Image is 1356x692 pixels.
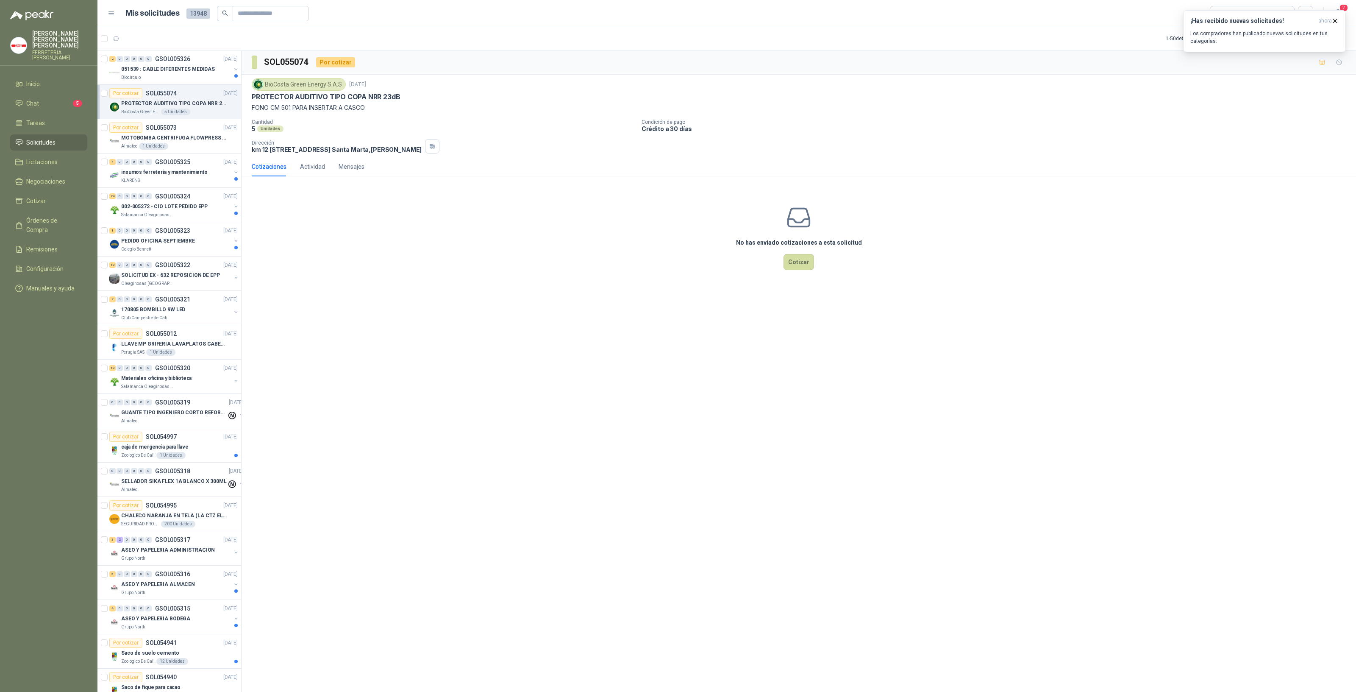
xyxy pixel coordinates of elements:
div: Por cotizar [316,57,355,67]
p: GSOL005324 [155,193,190,199]
a: Por cotizarSOL054995[DATE] Company LogoCHALECO NARANJA EN TELA (LA CTZ ELEGIDA DEBE ENVIAR MUESTR... [97,497,241,531]
p: Crédito a 30 días [642,125,1353,132]
p: [DATE] [229,399,243,407]
div: 0 [124,296,130,302]
button: 2 [1331,6,1346,21]
p: LLAVE MP GRIFERIA LAVAPLATOS CABEZA EXTRAIBLE [121,340,227,348]
div: 0 [138,365,144,371]
img: Company Logo [109,102,119,112]
p: GSOL005317 [155,537,190,543]
p: SOL055073 [146,125,177,131]
span: Negociaciones [26,177,65,186]
img: Company Logo [109,273,119,284]
div: 2 [109,56,116,62]
div: 0 [117,159,123,165]
div: Por cotizar [109,432,142,442]
div: 0 [145,56,152,62]
div: 0 [131,537,137,543]
a: Por cotizarSOL055012[DATE] Company LogoLLAVE MP GRIFERIA LAVAPLATOS CABEZA EXTRAIBLEPerugia SAS1 ... [97,325,241,360]
div: 0 [131,571,137,577]
div: Unidades [257,126,283,132]
a: 3 2 0 0 0 0 GSOL005317[DATE] Company LogoASEO Y PAPELERIA ADMINISTRACIONGrupo North [109,535,239,562]
div: Mensajes [339,162,364,171]
p: GSOL005318 [155,468,190,474]
p: [DATE] [223,364,238,372]
a: Negociaciones [10,173,87,190]
span: 13948 [186,8,210,19]
p: GSOL005326 [155,56,190,62]
p: [DATE] [223,330,238,338]
img: Company Logo [109,445,119,455]
p: [DATE] [223,158,238,166]
div: 0 [124,399,130,405]
div: 0 [145,262,152,268]
div: 0 [145,468,152,474]
p: Salamanca Oleaginosas SAS [121,383,175,390]
a: Chat5 [10,95,87,112]
p: FONO CM 501 PARA INSERTAR A CASCO [252,103,1346,112]
p: Perugia SAS [121,349,144,356]
div: 0 [138,56,144,62]
p: Salamanca Oleaginosas SAS [121,212,175,218]
div: 0 [145,296,152,302]
p: [DATE] [223,261,238,269]
div: 24 [109,193,116,199]
p: Los compradores han publicado nuevas solicitudes en tus categorías. [1190,30,1339,45]
a: 0 0 0 0 0 0 GSOL005319[DATE] Company LogoGUANTE TIPO INGENIERO CORTO REFORZADOAlmatec [109,397,245,424]
div: 0 [117,399,123,405]
p: Almatec [121,418,137,424]
div: 0 [117,56,123,62]
p: [DATE] [223,227,238,235]
p: GSOL005319 [155,399,190,405]
div: Por cotizar [109,329,142,339]
a: Licitaciones [10,154,87,170]
div: 0 [138,262,144,268]
p: 002-005272 - CIO LOTE PEDIDO EPP [121,203,208,211]
span: 5 [73,100,82,107]
div: 0 [131,399,137,405]
p: KLARENS [121,177,140,184]
img: Company Logo [109,617,119,627]
div: 0 [131,56,137,62]
img: Company Logo [109,239,119,249]
div: 0 [138,468,144,474]
p: [DATE] [223,639,238,647]
a: Inicio [10,76,87,92]
p: Condición de pago [642,119,1353,125]
a: 1 0 0 0 0 0 GSOL005323[DATE] Company LogoPEDIDO OFICINA SEPTIEMBREColegio Bennett [109,226,239,253]
div: 0 [145,605,152,611]
p: [DATE] [349,81,366,89]
p: GSOL005325 [155,159,190,165]
div: 0 [138,193,144,199]
h1: Mis solicitudes [125,7,180,20]
span: Órdenes de Compra [26,216,79,234]
div: 1 Unidades [146,349,175,356]
div: 0 [131,159,137,165]
img: Company Logo [109,480,119,490]
img: Company Logo [109,548,119,558]
p: SOL054997 [146,434,177,440]
p: Cantidad [252,119,635,125]
a: Cotizar [10,193,87,209]
p: [DATE] [223,433,238,441]
p: 5 [252,125,256,132]
div: Por cotizar [109,500,142,511]
p: MOTOBOMBA CENTRIFUGA FLOWPRESS 1.5HP-220 [121,134,227,142]
div: 0 [131,365,137,371]
div: 1 Unidades [156,452,186,459]
div: 0 [138,537,144,543]
p: ASEO Y PAPELERIA BODEGA [121,615,190,623]
img: Company Logo [109,67,119,78]
div: 0 [138,605,144,611]
div: 0 [124,159,130,165]
p: [DATE] [223,89,238,98]
p: Club Campestre de Cali [121,315,167,321]
img: Company Logo [109,136,119,146]
p: SOL054940 [146,674,177,680]
p: Oleaginosas [GEOGRAPHIC_DATA][PERSON_NAME] [121,280,175,287]
div: 0 [117,228,123,234]
p: SOL055012 [146,331,177,337]
div: 0 [117,605,123,611]
div: 0 [131,228,137,234]
a: 0 0 0 0 0 0 GSOL005318[DATE] Company LogoSELLADOR SIKA FLEX 1A BLANCO X 300MLAlmatec [109,466,245,493]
